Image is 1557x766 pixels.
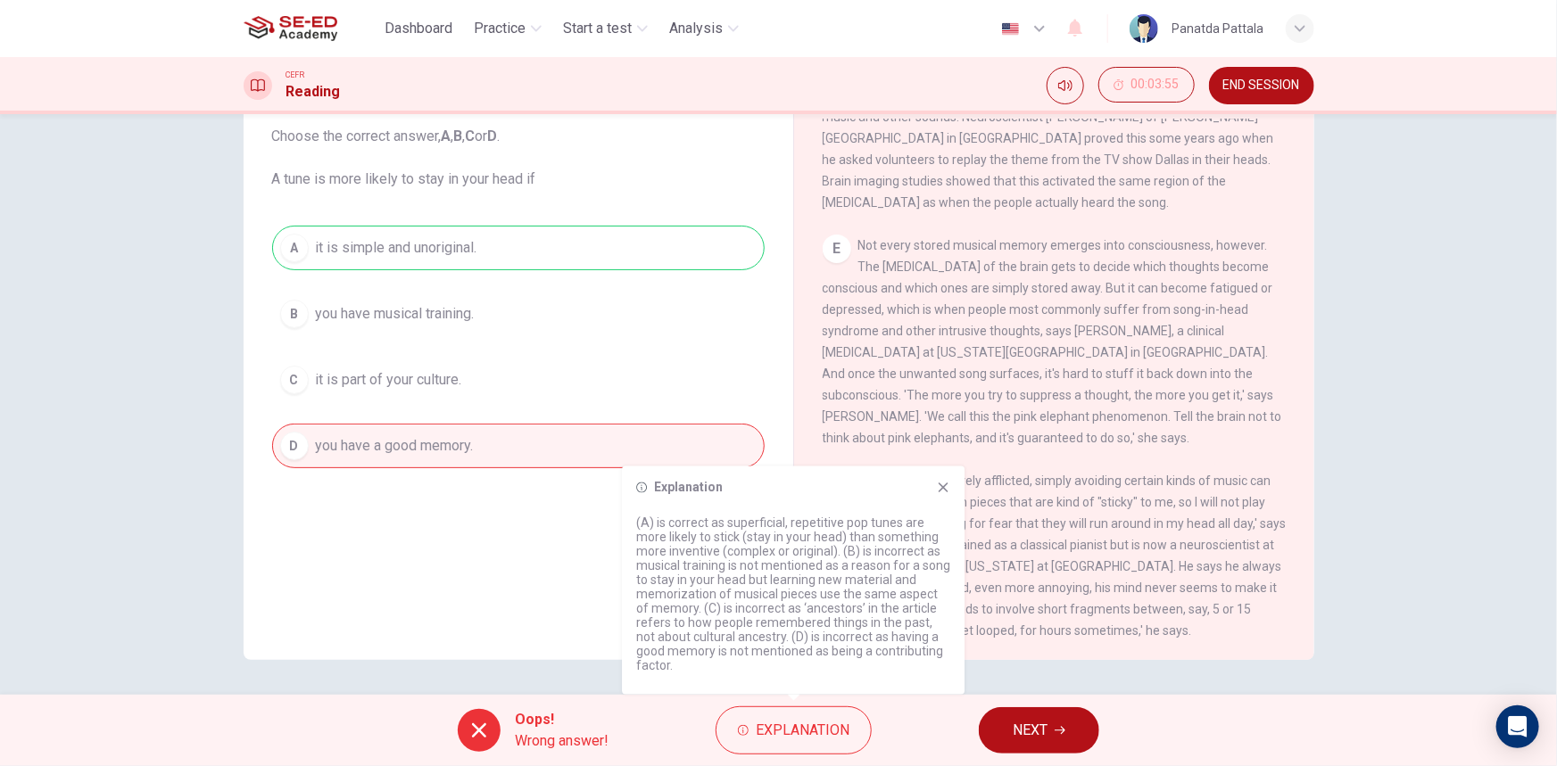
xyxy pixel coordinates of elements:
span: Oops! [515,709,609,730]
h6: Explanation [654,481,723,495]
b: C [466,128,476,144]
p: (A) is correct as superficial, repetitive pop tunes are more likely to stick (stay in your head) ... [636,516,950,673]
div: E [823,235,851,263]
span: Analysis [669,18,723,39]
span: CEFR [286,69,305,81]
h1: Reading [286,81,341,103]
span: Choose the correct answer, , , or . A tune is more likely to stay in your head if [272,126,765,190]
img: en [999,22,1022,36]
span: Wrong answer! [515,730,609,752]
span: END SESSION [1223,78,1300,93]
div: Hide [1098,67,1195,104]
span: Dashboard [385,18,452,39]
img: SE-ED Academy logo [244,11,337,46]
span: For those not severely afflicted, simply avoiding certain kinds of music can help. 'I know certai... [823,474,1287,638]
span: The annoying playback probably originates in the [MEDICAL_DATA]. Located at the front of the brai... [823,67,1284,210]
span: Start a test [563,18,632,39]
div: Panatda Pattala [1172,18,1264,39]
b: D [488,128,498,144]
b: A [442,128,451,144]
span: Explanation [756,718,849,743]
span: NEXT [1013,718,1048,743]
div: Open Intercom Messenger [1496,705,1539,748]
img: Profile picture [1130,14,1158,43]
span: Practice [474,18,526,39]
b: B [454,128,463,144]
div: Mute [1047,67,1084,104]
span: Not every stored musical memory emerges into consciousness, however. The [MEDICAL_DATA] of the br... [823,238,1282,445]
span: 00:03:55 [1131,78,1180,92]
